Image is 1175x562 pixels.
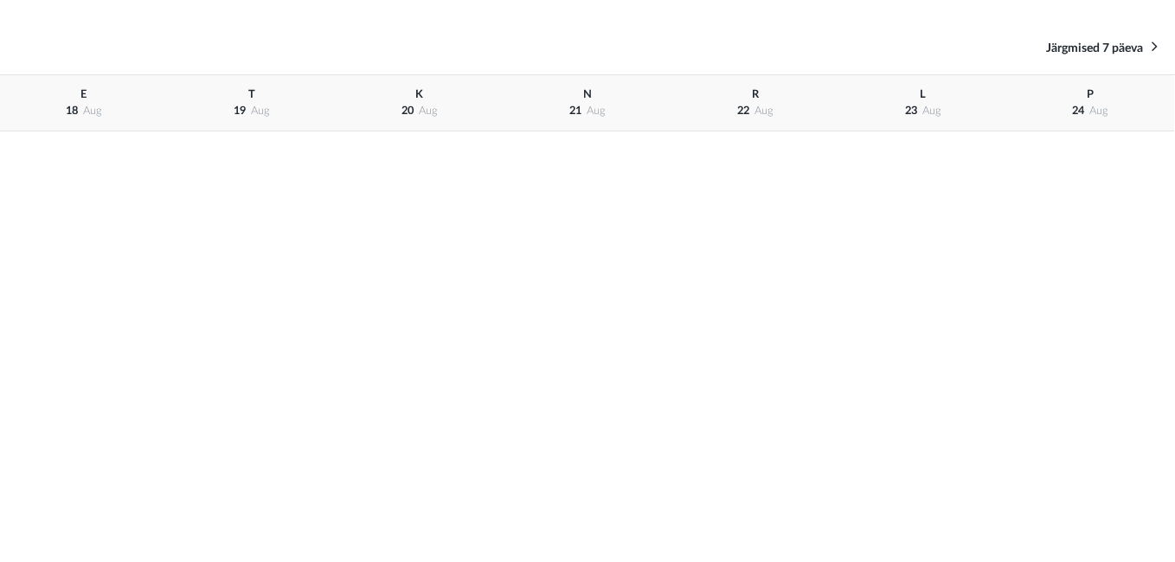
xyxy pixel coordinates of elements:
[83,105,102,116] span: aug
[234,105,246,116] span: 19
[920,89,926,99] span: L
[415,89,423,99] span: K
[587,105,606,116] span: aug
[251,105,270,116] span: aug
[419,105,438,116] span: aug
[401,105,414,116] span: 20
[66,105,78,116] span: 18
[1046,38,1158,57] a: Järgmised 7 päeva
[752,89,759,99] span: R
[583,89,592,99] span: N
[1072,105,1084,116] span: 24
[248,89,255,99] span: T
[1046,42,1143,54] span: Järgmised 7 päeva
[737,105,749,116] span: 22
[80,89,87,99] span: E
[1087,89,1094,99] span: P
[569,105,581,116] span: 21
[905,105,917,116] span: 23
[1089,105,1108,116] span: aug
[922,105,941,116] span: aug
[754,105,774,116] span: aug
